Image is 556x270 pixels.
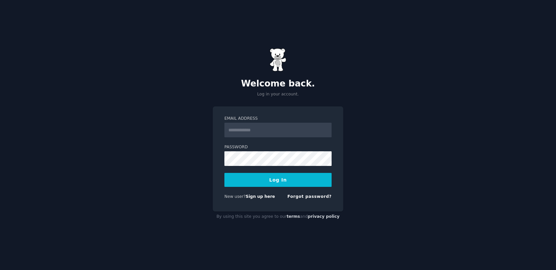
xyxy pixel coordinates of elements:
[213,211,343,222] div: By using this site you agree to our and
[246,194,275,199] a: Sign up here
[224,116,332,122] label: Email Address
[270,48,286,71] img: Gummy Bear
[213,91,343,97] p: Log in your account.
[224,173,332,187] button: Log In
[287,194,332,199] a: Forgot password?
[224,194,246,199] span: New user?
[213,78,343,89] h2: Welcome back.
[287,214,300,219] a: terms
[224,144,332,150] label: Password
[308,214,340,219] a: privacy policy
